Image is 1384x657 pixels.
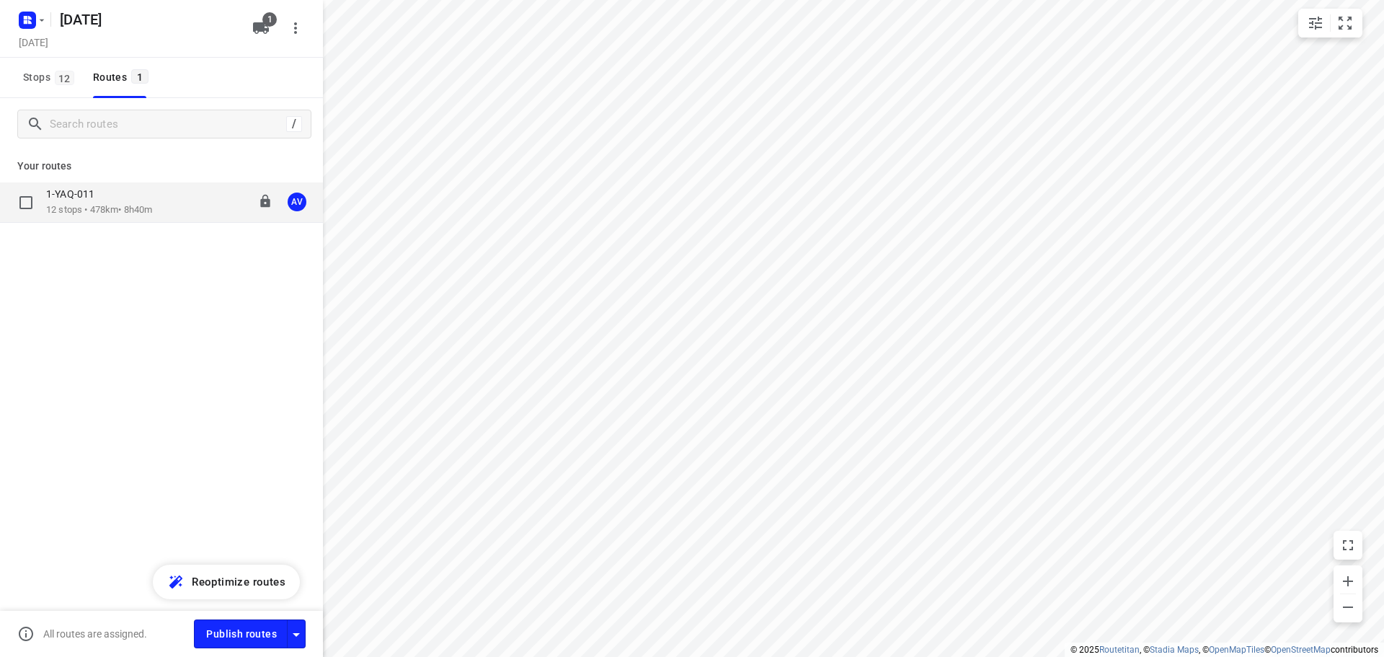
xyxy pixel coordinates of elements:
a: Stadia Maps [1150,645,1199,655]
div: small contained button group [1298,9,1362,38]
span: Stops [23,69,79,87]
li: © 2025 , © , © © contributors [1070,645,1378,655]
button: Publish routes [194,619,288,648]
p: Your routes [17,159,306,174]
span: 12 [55,71,74,85]
div: Driver app settings [288,625,305,643]
span: 1 [131,69,148,84]
span: Reoptimize routes [192,573,285,591]
button: More [281,14,310,43]
span: 1 [262,12,277,27]
button: 1 [247,14,275,43]
div: AV [288,193,306,211]
p: 12 stops • 478km • 8h40m [46,203,152,217]
div: Routes [93,69,153,87]
a: Routetitan [1099,645,1140,655]
button: Fit zoom [1331,9,1359,38]
div: / [286,116,302,132]
button: Map settings [1301,9,1330,38]
p: All routes are assigned. [43,628,147,640]
h5: Project date [13,34,54,50]
button: AV [283,188,311,216]
span: Publish routes [206,625,277,643]
input: Search routes [50,113,286,136]
h5: Dinsdag 23 September [54,8,241,31]
a: OpenStreetMap [1271,645,1331,655]
span: Select [12,188,40,217]
button: Reoptimize routes [153,565,300,599]
p: 1-YAQ-011 [46,188,103,200]
button: Lock route [258,194,272,211]
a: OpenMapTiles [1209,645,1264,655]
